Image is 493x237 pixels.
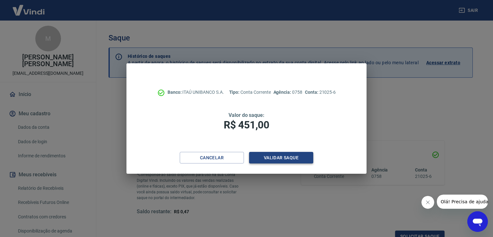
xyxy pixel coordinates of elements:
p: ITAÚ UNIBANCO S.A. [168,89,224,96]
span: R$ 451,00 [224,119,269,131]
iframe: Mensagem da empresa [437,195,488,209]
span: Conta: [305,90,319,95]
span: Valor do saque: [229,112,264,118]
span: Banco: [168,90,183,95]
span: Agência: [273,90,292,95]
iframe: Botão para abrir a janela de mensagens [467,211,488,232]
p: Conta Corrente [229,89,271,96]
button: Cancelar [180,152,244,164]
p: 0758 [273,89,302,96]
span: Olá! Precisa de ajuda? [4,4,54,10]
button: Validar saque [249,152,313,164]
p: 21025-6 [305,89,336,96]
iframe: Fechar mensagem [421,196,434,209]
span: Tipo: [229,90,241,95]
